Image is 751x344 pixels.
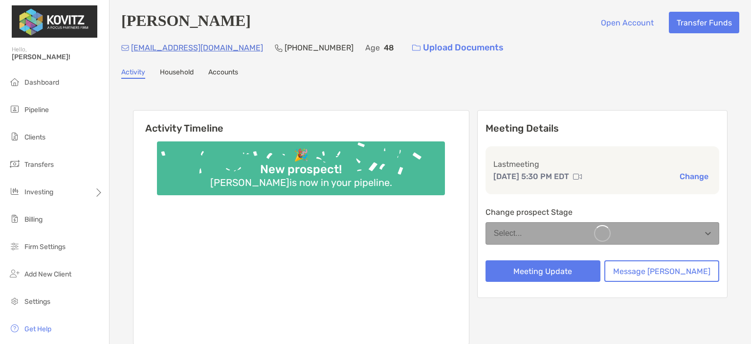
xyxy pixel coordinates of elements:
[24,161,54,169] span: Transfers
[24,215,43,224] span: Billing
[121,12,251,33] h4: [PERSON_NAME]
[256,162,346,177] div: New prospect!
[9,131,21,142] img: clients icon
[9,103,21,115] img: pipeline icon
[133,111,469,134] h6: Activity Timeline
[486,260,600,282] button: Meeting Update
[160,68,194,79] a: Household
[486,206,719,218] p: Change prospect Stage
[406,37,510,58] a: Upload Documents
[9,213,21,225] img: billing icon
[24,243,66,251] span: Firm Settings
[208,68,238,79] a: Accounts
[677,171,711,182] button: Change
[9,295,21,307] img: settings icon
[9,268,21,279] img: add_new_client icon
[24,188,53,196] span: Investing
[24,270,71,278] span: Add New Client
[24,106,49,114] span: Pipeline
[604,260,719,282] button: Message [PERSON_NAME]
[24,78,59,87] span: Dashboard
[9,240,21,252] img: firm-settings icon
[486,122,719,135] p: Meeting Details
[593,12,661,33] button: Open Account
[290,148,312,162] div: 🎉
[9,322,21,334] img: get-help icon
[412,45,420,51] img: button icon
[493,158,711,170] p: Last meeting
[24,298,50,306] span: Settings
[275,44,283,52] img: Phone Icon
[121,45,129,51] img: Email Icon
[669,12,739,33] button: Transfer Funds
[131,42,263,54] p: [EMAIL_ADDRESS][DOMAIN_NAME]
[121,68,145,79] a: Activity
[384,42,394,54] p: 48
[9,76,21,88] img: dashboard icon
[24,325,51,333] span: Get Help
[12,53,103,61] span: [PERSON_NAME]!
[493,170,569,183] p: [DATE] 5:30 PM EDT
[365,42,380,54] p: Age
[9,185,21,197] img: investing icon
[9,158,21,170] img: transfers icon
[24,133,45,141] span: Clients
[573,173,582,181] img: communication type
[12,4,97,39] img: Zoe Logo
[206,177,396,188] div: [PERSON_NAME] is now in your pipeline.
[285,42,353,54] p: [PHONE_NUMBER]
